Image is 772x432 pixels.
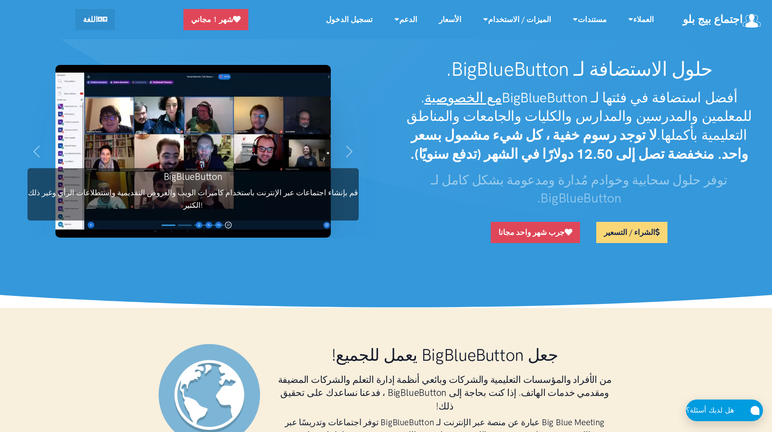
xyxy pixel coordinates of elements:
a: شهر 1 مجاني [183,9,248,30]
button: هل لديك أسئلة؟ [686,400,763,421]
a: الأسعار [428,10,472,29]
a: اجتماع بيج بلو [683,10,763,29]
strong: لا توجد رسوم خفية ، كل شيء مشمول بسعر واحد. منخفضة تصل إلى 12.50 دولارًا في الشهر (تدفع سنويًا). [410,127,748,162]
a: الشراء / التسعير [596,222,667,243]
a: تسجيل الدخول [315,10,384,29]
div: هل لديك أسئلة؟ [686,404,743,416]
img: شعار [743,14,761,28]
a: الدعم [384,10,428,29]
h3: توفر حلول سحابية وخوادم مُدارة ومدعومة بشكل كامل لـ BigBlueButton. [395,171,763,207]
a: العملاء [617,10,665,29]
h1: جعل BigBlueButton يعمل للجميع! [278,344,612,366]
p: قم بإنشاء اجتماعات عبر الإنترنت باستخدام كاميرات الويب والعروض التقديمية واستطلاعات الرأي وغير ذل... [27,187,359,211]
h3: من الأفراد والمؤسسات التعليمية والشركات وبائعي أنظمة إدارة التعلم والشركات المضيفة ومقدمي خدمات ا... [278,373,612,413]
a: جرب شهر واحد مجانا [491,222,580,243]
a: اللغة [75,9,115,30]
h3: BigBlueButton [27,170,359,183]
img: لقطة شاشة BigBlueButton [55,65,331,238]
h2: أفضل استضافة في فئتها لـ BigBlueButton . للمعلمين والمدرسين والمدارس والكليات والجامعات والمناطق ... [395,88,763,164]
h1: حلول الاستضافة لـ BigBlueButton. [395,58,763,81]
a: الميزات / الاستخدام [472,10,562,29]
a: مستندات [562,10,617,29]
u: مع الخصوصية [425,89,502,106]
